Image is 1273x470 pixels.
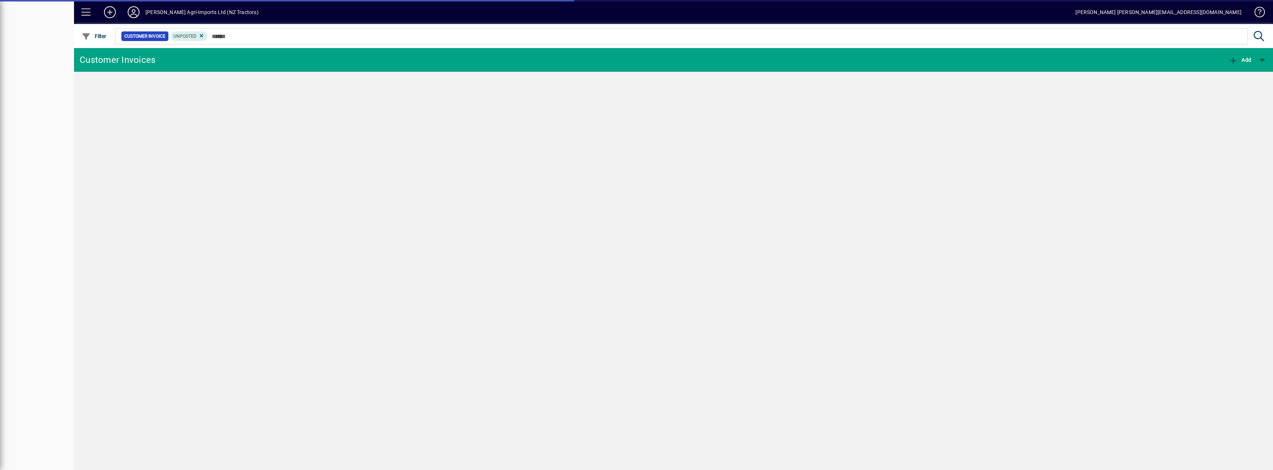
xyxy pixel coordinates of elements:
[1075,6,1242,18] div: [PERSON_NAME] [PERSON_NAME][EMAIL_ADDRESS][DOMAIN_NAME]
[145,6,259,18] div: [PERSON_NAME] Agri-Imports Ltd (NZ Tractors)
[1229,57,1251,63] span: Add
[174,34,197,39] span: Unposted
[80,54,155,66] div: Customer Invoices
[1249,1,1264,26] a: Knowledge Base
[98,6,122,19] button: Add
[124,33,165,40] span: Customer Invoice
[82,33,107,39] span: Filter
[80,30,108,43] button: Filter
[171,31,208,41] mat-chip: Customer Invoice Status: Unposted
[1227,53,1253,67] button: Add
[122,6,145,19] button: Profile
